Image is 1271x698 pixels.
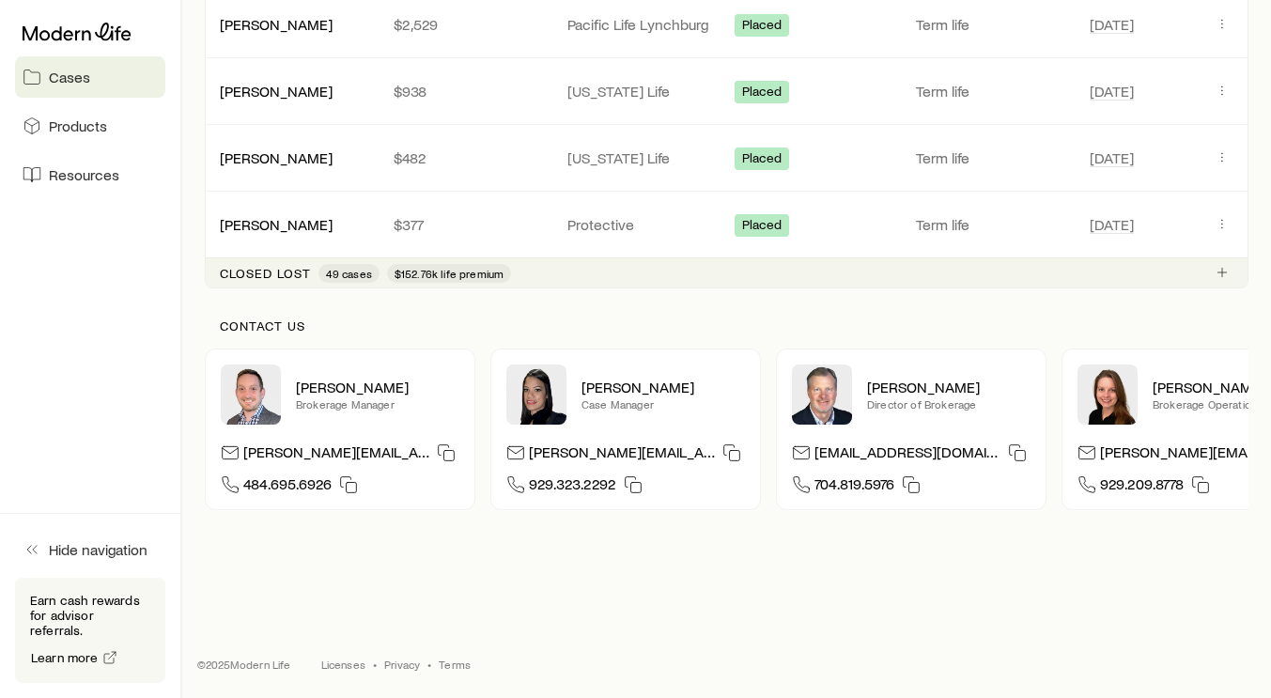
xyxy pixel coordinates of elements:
[529,442,715,468] p: [PERSON_NAME][EMAIL_ADDRESS][DOMAIN_NAME]
[867,396,1031,411] p: Director of Brokerage
[567,148,711,167] p: [US_STATE] Life
[814,474,894,500] span: 704.819.5976
[220,148,333,168] div: [PERSON_NAME]
[792,365,852,425] img: Trey Wall
[243,474,332,500] span: 484.695.6926
[581,378,745,396] p: [PERSON_NAME]
[296,396,459,411] p: Brokerage Manager
[742,217,783,237] span: Placed
[439,657,471,672] a: Terms
[49,540,147,559] span: Hide navigation
[384,657,420,672] a: Privacy
[197,657,291,672] p: © 2025 Modern Life
[1090,82,1134,101] span: [DATE]
[394,82,537,101] p: $938
[867,378,1031,396] p: [PERSON_NAME]
[221,365,281,425] img: Brandon Parry
[916,15,1060,34] p: Term life
[395,266,504,281] span: $152.76k life premium
[506,365,566,425] img: Elana Hasten
[1090,15,1134,34] span: [DATE]
[220,15,333,35] div: [PERSON_NAME]
[220,318,1233,333] p: Contact us
[567,15,711,34] p: Pacific Life Lynchburg
[1090,215,1134,234] span: [DATE]
[742,17,783,37] span: Placed
[1100,474,1184,500] span: 929.209.8778
[326,266,372,281] span: 49 cases
[49,68,90,86] span: Cases
[321,657,365,672] a: Licenses
[1077,365,1138,425] img: Ellen Wall
[31,651,99,664] span: Learn more
[916,148,1060,167] p: Term life
[529,474,616,500] span: 929.323.2292
[567,215,711,234] p: Protective
[742,150,783,170] span: Placed
[296,378,459,396] p: [PERSON_NAME]
[220,148,333,166] a: [PERSON_NAME]
[15,154,165,195] a: Resources
[243,442,429,468] p: [PERSON_NAME][EMAIL_ADDRESS][DOMAIN_NAME]
[567,82,711,101] p: [US_STATE] Life
[220,82,333,100] a: [PERSON_NAME]
[15,56,165,98] a: Cases
[581,396,745,411] p: Case Manager
[916,82,1060,101] p: Term life
[220,15,333,33] a: [PERSON_NAME]
[220,82,333,101] div: [PERSON_NAME]
[814,442,1000,468] p: [EMAIL_ADDRESS][DOMAIN_NAME]
[220,266,311,281] p: Closed lost
[49,116,107,135] span: Products
[1090,148,1134,167] span: [DATE]
[394,15,537,34] p: $2,529
[15,529,165,570] button: Hide navigation
[394,215,537,234] p: $377
[373,657,377,672] span: •
[394,148,537,167] p: $482
[49,165,119,184] span: Resources
[916,215,1060,234] p: Term life
[15,105,165,147] a: Products
[220,215,333,235] div: [PERSON_NAME]
[220,215,333,233] a: [PERSON_NAME]
[427,657,431,672] span: •
[742,84,783,103] span: Placed
[30,593,150,638] p: Earn cash rewards for advisor referrals.
[15,578,165,683] div: Earn cash rewards for advisor referrals.Learn more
